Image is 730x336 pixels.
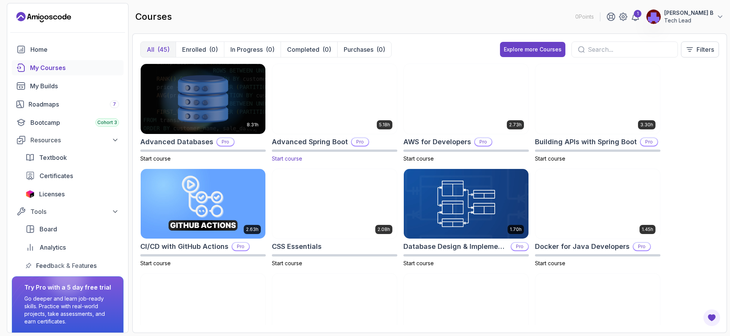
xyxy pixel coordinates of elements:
[646,9,724,24] button: user profile image[PERSON_NAME] BTech Lead
[12,205,124,218] button: Tools
[404,169,528,239] img: Database Design & Implementation card
[664,17,713,24] p: Tech Lead
[40,243,66,252] span: Analytics
[140,241,229,252] h2: CI/CD with GitHub Actions
[141,42,176,57] button: All(45)
[24,295,111,325] p: Go deeper and learn job-ready skills. Practice with real-world projects, take assessments, and ea...
[337,42,391,57] button: Purchases(0)
[30,45,119,54] div: Home
[379,122,390,128] p: 5.18h
[535,64,660,134] img: Building APIs with Spring Boot card
[272,260,302,266] span: Start course
[230,45,263,54] p: In Progress
[664,9,713,17] p: [PERSON_NAME] B
[21,150,124,165] a: textbook
[12,42,124,57] a: home
[21,168,124,183] a: certificates
[247,122,259,128] p: 8.31h
[703,309,721,327] button: Open Feedback Button
[140,155,171,162] span: Start course
[404,64,528,134] img: AWS for Developers card
[30,81,119,91] div: My Builds
[40,225,57,234] span: Board
[272,241,322,252] h2: CSS Essentials
[97,119,117,126] span: Cohort 3
[641,138,657,146] p: Pro
[140,260,171,266] span: Start course
[378,226,390,232] p: 2.08h
[232,243,249,250] p: Pro
[224,42,281,57] button: In Progress(0)
[16,11,71,23] a: Landing page
[588,45,671,54] input: Search...
[376,45,385,54] div: (0)
[646,10,661,24] img: user profile image
[29,100,119,109] div: Roadmaps
[246,226,259,232] p: 2.63h
[21,258,124,273] a: feedback
[141,169,265,239] img: CI/CD with GitHub Actions card
[217,138,234,146] p: Pro
[21,240,124,255] a: analytics
[182,45,206,54] p: Enrolled
[12,60,124,75] a: courses
[12,115,124,130] a: bootcamp
[642,226,653,232] p: 1.45h
[269,62,400,135] img: Advanced Spring Boot card
[403,260,434,266] span: Start course
[113,101,116,107] span: 7
[322,45,331,54] div: (0)
[40,171,73,180] span: Certificates
[403,241,508,252] h2: Database Design & Implementation
[266,45,275,54] div: (0)
[575,13,594,21] p: 0 Points
[631,12,640,21] a: 1
[640,122,653,128] p: 3.30h
[39,189,65,199] span: Licenses
[25,190,35,198] img: jetbrains icon
[135,11,172,23] h2: courses
[281,42,337,57] button: Completed(0)
[504,46,562,53] div: Explore more Courses
[510,226,522,232] p: 1.70h
[535,155,565,162] span: Start course
[30,118,119,127] div: Bootcamp
[535,241,630,252] h2: Docker for Java Developers
[21,186,124,202] a: licenses
[140,137,213,147] h2: Advanced Databases
[403,137,471,147] h2: AWS for Developers
[500,42,565,57] button: Explore more Courses
[176,42,224,57] button: Enrolled(0)
[511,243,528,250] p: Pro
[535,137,637,147] h2: Building APIs with Spring Boot
[30,207,119,216] div: Tools
[352,138,368,146] p: Pro
[535,169,660,239] img: Docker for Java Developers card
[12,78,124,94] a: builds
[681,41,719,57] button: Filters
[157,45,170,54] div: (45)
[36,261,97,270] span: Feedback & Features
[209,45,218,54] div: (0)
[287,45,319,54] p: Completed
[403,155,434,162] span: Start course
[21,221,124,237] a: board
[272,155,302,162] span: Start course
[147,45,154,54] p: All
[634,10,641,18] div: 1
[39,153,67,162] span: Textbook
[509,122,522,128] p: 2.73h
[141,64,265,134] img: Advanced Databases card
[272,137,348,147] h2: Advanced Spring Boot
[535,260,565,266] span: Start course
[697,45,714,54] p: Filters
[30,63,119,72] div: My Courses
[633,243,650,250] p: Pro
[12,97,124,112] a: roadmaps
[272,169,397,239] img: CSS Essentials card
[30,135,119,145] div: Resources
[475,138,492,146] p: Pro
[344,45,373,54] p: Purchases
[12,133,124,147] button: Resources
